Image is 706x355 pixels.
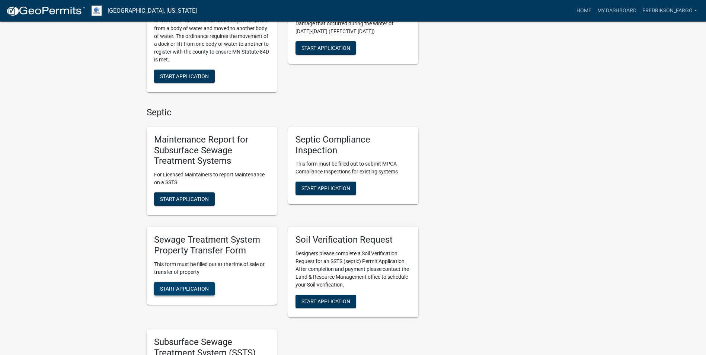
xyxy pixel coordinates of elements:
[296,12,411,35] p: Complete this Form if you wish to repair Ice Damage that occurred during the winter of [DATE]-[DA...
[296,41,356,55] button: Start Application
[154,171,269,186] p: For Licensed Maintainers to report Maintenance on a SSTS
[574,4,594,18] a: Home
[154,282,215,295] button: Start Application
[154,260,269,276] p: This form must be filled out at the time of sale or transfer of property
[301,45,350,51] span: Start Application
[639,4,700,18] a: Fredrikson_Fargo
[296,134,411,156] h5: Septic Compliance Inspection
[160,285,209,291] span: Start Application
[108,4,197,17] a: [GEOGRAPHIC_DATA], [US_STATE]
[92,6,102,16] img: Otter Tail County, Minnesota
[594,4,639,18] a: My Dashboard
[296,160,411,176] p: This form must be filled out to submit MPCA Compliance Inspections for existing systems
[301,185,350,191] span: Start Application
[154,134,269,166] h5: Maintenance Report for Subsurface Sewage Treatment Systems
[154,1,269,64] p: [GEOGRAPHIC_DATA] and [US_STATE] State Statute 84D requires a dock or boat lift to be out of the ...
[296,250,411,289] p: Designers please complete a Soil Verification Request for an SSTS (septic) Permit Application. Af...
[154,70,215,83] button: Start Application
[160,196,209,202] span: Start Application
[296,234,411,245] h5: Soil Verification Request
[301,298,350,304] span: Start Application
[154,192,215,206] button: Start Application
[147,107,418,118] h4: Septic
[296,182,356,195] button: Start Application
[296,295,356,308] button: Start Application
[160,73,209,79] span: Start Application
[154,234,269,256] h5: Sewage Treatment System Property Transfer Form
